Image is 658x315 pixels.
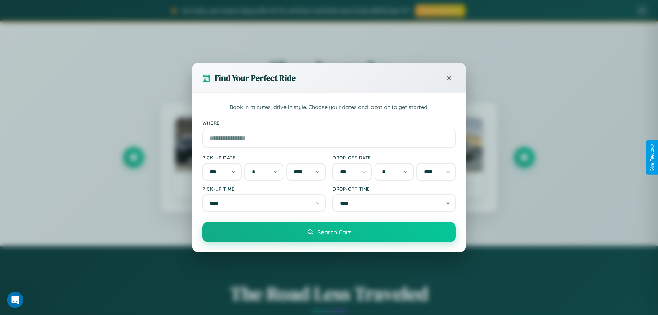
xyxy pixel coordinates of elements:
label: Pick-up Time [202,186,326,192]
h3: Find Your Perfect Ride [215,72,296,84]
label: Drop-off Time [332,186,456,192]
p: Book in minutes, drive in style. Choose your dates and location to get started. [202,103,456,112]
span: Search Cars [317,228,351,236]
label: Drop-off Date [332,155,456,160]
label: Where [202,120,456,126]
button: Search Cars [202,222,456,242]
label: Pick-up Date [202,155,326,160]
